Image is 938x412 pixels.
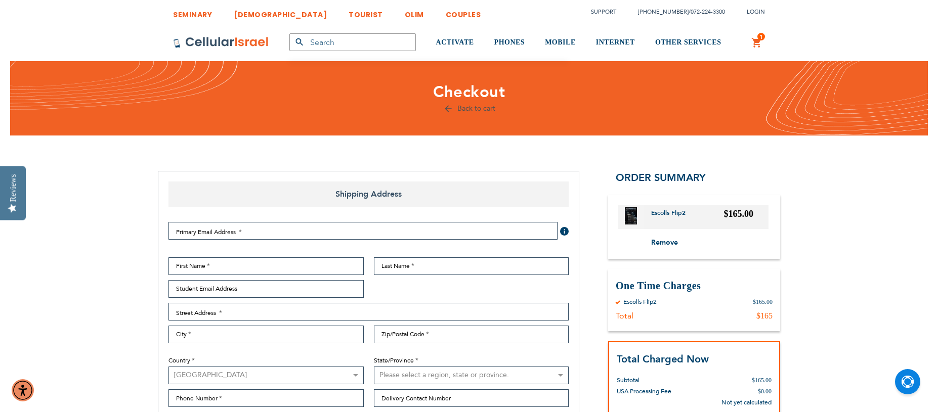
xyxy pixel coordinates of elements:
[691,8,725,16] a: 072-224-3300
[628,5,725,19] li: /
[545,24,576,62] a: MOBILE
[655,38,721,46] span: OTHER SERVICES
[443,104,495,113] a: Back to cart
[173,36,269,49] img: Cellular Israel Logo
[721,398,772,406] span: Not yet calculated
[446,3,481,21] a: COUPLES
[289,33,416,51] input: Search
[751,37,762,49] a: 1
[433,81,505,103] span: Checkout
[9,174,18,202] div: Reviews
[494,24,525,62] a: PHONES
[616,171,706,185] span: Order Summary
[617,367,696,386] th: Subtotal
[651,209,693,225] a: Escolls Flip2
[616,279,773,293] h3: One Time Charges
[651,238,678,247] span: Remove
[234,3,327,21] a: [DEMOGRAPHIC_DATA]
[625,207,637,224] img: Escolls Flip2
[545,38,576,46] span: MOBILE
[617,387,671,395] span: USA Processing Fee
[655,24,721,62] a: OTHER SERVICES
[747,8,765,16] span: Login
[405,3,424,21] a: OLIM
[616,311,633,321] div: Total
[436,38,474,46] span: ACTIVATE
[349,3,383,21] a: TOURIST
[591,8,616,16] a: Support
[638,8,689,16] a: [PHONE_NUMBER]
[623,298,657,306] div: Escolls Flip2
[494,38,525,46] span: PHONES
[753,298,773,306] div: $165.00
[168,181,569,207] span: Shipping Address
[752,377,772,384] span: $165.00
[756,311,773,321] div: $165
[596,24,635,62] a: INTERNET
[617,352,709,366] strong: Total Charged Now
[12,379,34,401] div: Accessibility Menu
[759,33,763,41] span: 1
[173,3,212,21] a: SEMINARY
[436,24,474,62] a: ACTIVATE
[758,388,772,395] span: $0.00
[596,38,635,46] span: INTERNET
[724,209,754,219] span: $165.00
